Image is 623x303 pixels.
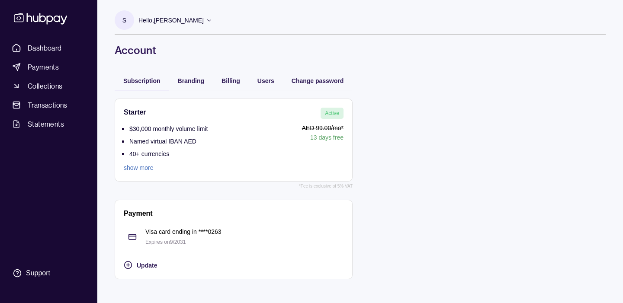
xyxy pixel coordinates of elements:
span: Dashboard [28,43,62,53]
p: *Fee is exclusive of 5% VAT [299,182,353,191]
a: Transactions [9,97,89,113]
span: Change password [292,77,344,84]
a: Statements [9,116,89,132]
p: Expires on 9 / 2031 [145,237,344,247]
p: AED 99.00 /mo* [212,123,344,133]
span: Payments [28,62,59,72]
a: Support [9,264,89,282]
a: Payments [9,59,89,75]
p: $30,000 monthly volume limit [129,125,208,132]
span: Active [325,110,339,116]
p: Hello, [PERSON_NAME] [138,16,204,25]
p: Visa card ending in **** 0263 [145,227,344,236]
a: Collections [9,78,89,94]
p: 40+ currencies [129,150,169,157]
span: Transactions [28,100,67,110]
p: 13 days free [212,133,344,142]
p: S [122,16,126,25]
h2: Payment [124,209,153,218]
button: Update [124,260,344,270]
h1: Account [115,43,606,57]
span: Statements [28,119,64,129]
span: Branding [178,77,204,84]
p: Named virtual IBAN AED [129,138,196,145]
a: show more [124,163,208,172]
h2: Starter [124,108,146,119]
span: Billing [222,77,240,84]
span: Update [137,262,157,269]
a: Dashboard [9,40,89,56]
span: Subscription [123,77,161,84]
span: Users [257,77,274,84]
div: Support [26,268,50,278]
span: Collections [28,81,62,91]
